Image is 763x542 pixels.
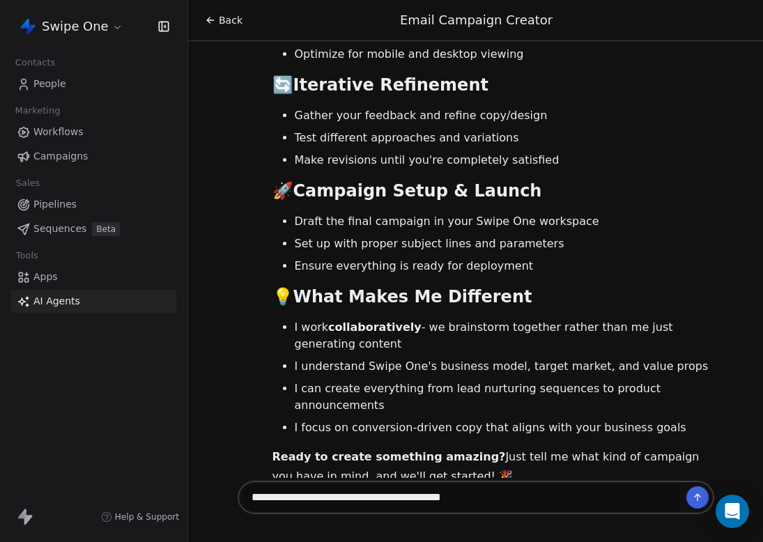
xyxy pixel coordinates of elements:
span: Back [219,13,242,27]
li: Set up with proper subject lines and parameters [295,235,714,252]
li: Test different approaches and variations [295,130,714,146]
h2: 💡 [272,286,714,308]
a: Help & Support [101,511,179,522]
strong: collaboratively [328,320,422,334]
span: Swipe One [42,17,109,36]
a: SequencesBeta [11,217,176,240]
span: Pipelines [33,197,77,212]
span: Campaigns [33,149,88,164]
a: AI Agents [11,290,176,313]
a: People [11,72,176,95]
strong: Campaign Setup & Launch [293,181,542,201]
li: Gather your feedback and refine copy/design [295,107,714,124]
span: Contacts [9,52,61,73]
a: Apps [11,265,176,288]
span: Apps [33,270,58,284]
li: Draft the final campaign in your Swipe One workspace [295,213,714,230]
a: Pipelines [11,193,176,216]
span: AI Agents [33,294,80,309]
button: Swipe One [17,15,126,38]
p: Just tell me what kind of campaign you have in mind, and we'll get started! 🎉 [272,447,714,486]
li: I focus on conversion-driven copy that aligns with your business goals [295,419,714,436]
a: Campaigns [11,145,176,168]
strong: What Makes Me Different [293,287,532,307]
span: Workflows [33,125,84,139]
li: I work - we brainstorm together rather than me just generating content [295,319,714,353]
strong: Ready to create something amazing? [272,450,506,463]
span: Email Campaign Creator [400,13,553,27]
li: I understand Swipe One's business model, target market, and value props [295,358,714,375]
a: Workflows [11,121,176,144]
span: Tools [10,245,44,266]
span: Sales [10,173,46,194]
li: Optimize for mobile and desktop viewing [295,46,714,63]
span: Marketing [9,100,66,121]
div: Open Intercom Messenger [716,495,749,528]
span: People [33,77,66,91]
img: swipeone-app-icon.png [20,18,36,35]
h2: 🔄 [272,74,714,96]
li: Ensure everything is ready for deployment [295,258,714,274]
h2: 🚀 [272,180,714,202]
li: I can create everything from lead nurturing sequences to product announcements [295,380,714,414]
strong: Iterative Refinement [293,75,488,95]
li: Make revisions until you're completely satisfied [295,152,714,169]
span: Help & Support [115,511,179,522]
span: Sequences [33,222,86,236]
span: Beta [92,222,120,236]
